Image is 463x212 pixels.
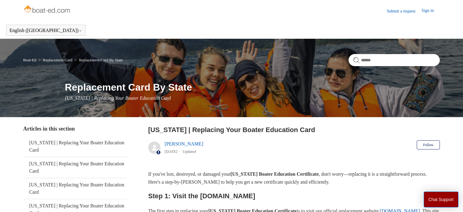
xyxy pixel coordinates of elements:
a: Boat-Ed [23,58,36,62]
time: 05/22/2024, 11:03 [165,149,177,154]
h2: Step 1: Visit the [DOMAIN_NAME] [148,191,440,201]
a: [PERSON_NAME] [165,141,203,146]
button: English ([GEOGRAPHIC_DATA]) [9,28,82,33]
button: Follow Article [417,140,440,149]
li: Boat-Ed [23,58,37,62]
span: [US_STATE] | Replacing Your Boater Education Card [65,95,171,101]
a: [US_STATE] | Replacing Your Boater Education Card [23,157,127,178]
button: Chat Support [424,192,459,207]
a: Sign in [422,7,440,15]
h2: New Hampshire | Replacing Your Boater Education Card [148,125,440,135]
h1: Replacement Card By State [65,80,440,95]
a: Replacement Card By State [79,58,123,62]
p: If you've lost, destroyed, or damaged your , don't worry—replacing it is a straightforward proces... [148,170,440,186]
a: Submit a request [387,8,422,14]
li: Updated [183,149,196,154]
li: Replacement Card By State [73,58,123,62]
a: Replacement Card [43,58,72,62]
img: Boat-Ed Help Center home page [23,4,72,16]
a: [US_STATE] | Replacing Your Boater Education Card [23,136,127,157]
li: Replacement Card [37,58,73,62]
a: [US_STATE] | Replacing Your Boater Education Card [23,178,127,199]
span: Articles in this section [23,126,75,132]
strong: [US_STATE] Boater Education Certificate [230,171,319,177]
input: Search [349,54,440,66]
